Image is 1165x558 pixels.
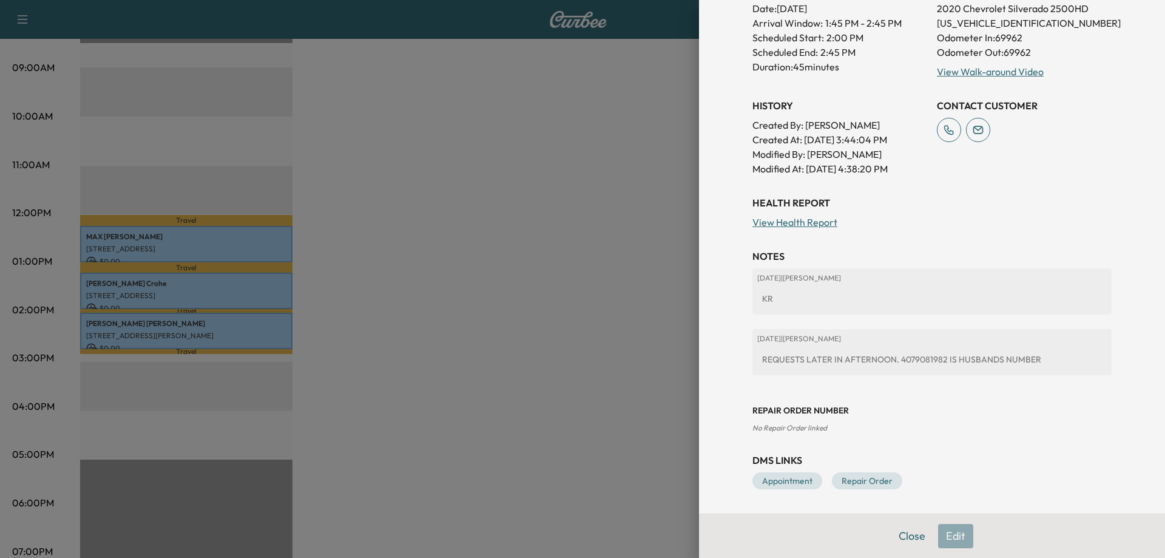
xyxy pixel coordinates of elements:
a: View Health Report [752,216,837,228]
p: Modified At : [DATE] 4:38:20 PM [752,162,927,176]
p: Scheduled End: [752,45,818,60]
h3: NOTES [752,249,1112,264]
p: Created At : [DATE] 3:44:04 PM [752,132,927,147]
h3: Repair Order number [752,404,1112,417]
p: Odometer In: 69962 [937,30,1112,45]
h3: DMS Links [752,453,1112,468]
p: 2:45 PM [820,45,856,60]
p: Arrival Window: [752,16,927,30]
a: View Walk-around Video [937,66,1044,78]
p: 2020 Chevrolet Silverado 2500HD [937,1,1112,16]
p: Odometer Out: 69962 [937,45,1112,60]
a: Repair Order [832,472,902,489]
span: 1:45 PM - 2:45 PM [825,16,902,30]
div: REQUESTS LATER IN AFTERNOON. 4079081982 IS HUSBANDS NUMBER [757,349,1107,370]
h3: History [752,98,927,113]
p: [DATE] | [PERSON_NAME] [757,273,1107,283]
p: Date: [DATE] [752,1,927,16]
p: [DATE] | [PERSON_NAME] [757,334,1107,344]
p: 2:00 PM [826,30,863,45]
div: KR [757,288,1107,310]
h3: CONTACT CUSTOMER [937,98,1112,113]
p: [US_VEHICLE_IDENTIFICATION_NUMBER] [937,16,1112,30]
h3: Health Report [752,196,1112,210]
span: No Repair Order linked [752,423,827,432]
p: Created By : [PERSON_NAME] [752,118,927,132]
p: Modified By : [PERSON_NAME] [752,147,927,162]
button: Close [891,524,933,548]
p: Scheduled Start: [752,30,824,45]
a: Appointment [752,472,822,489]
p: Duration: 45 minutes [752,60,927,74]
